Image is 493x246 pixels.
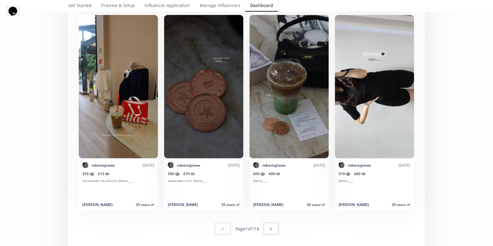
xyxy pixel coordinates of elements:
span: 613 [98,171,110,176]
div: [PERSON_NAME] [339,202,369,207]
div: [PERSON_NAME] [253,202,283,207]
div: [PERSON_NAME] [82,202,113,207]
button: < [214,222,231,235]
span: 679 [183,171,195,176]
div: [DATE] [371,163,411,168]
span: 555 [82,171,94,176]
button: > [263,222,279,235]
div: [PERSON_NAME] [168,202,198,207]
div: september coinz @ellaz____ [168,179,240,198]
a: robertajiwoo [262,163,286,168]
span: 579 [339,171,351,176]
div: [DATE] [115,163,154,168]
span: 35 starz [136,202,154,207]
div: [DATE] [286,163,325,168]
span: 686 [354,171,366,176]
span: 30 starz [392,202,411,207]
a: robertajiwoo [177,163,200,168]
a: robertajiwoo [92,163,115,168]
span: 599 [168,171,180,176]
div: [DATE] [200,163,240,168]
iframe: chat widget [6,6,26,24]
span: 30 starz [221,202,240,207]
div: Page 1 of 174 [236,226,259,232]
img: 524810648_18520113457031687_8089223174440955574_n.jpg [82,162,88,168]
img: 524810648_18520113457031687_8089223174440955574_n.jpg [253,162,259,168]
img: 524810648_18520113457031687_8089223174440955574_n.jpg [339,162,345,168]
div: resurtiendo mis básicos @ellaz____ [82,179,154,198]
div: @ellaz____ [339,179,411,198]
img: 524810648_18520113457031687_8089223174440955574_n.jpg [168,162,174,168]
span: 30 starz [307,202,325,207]
span: 690 [269,171,280,176]
div: @ellaz____ [253,179,325,198]
span: 600 [253,171,265,176]
a: robertajiwoo [348,163,371,168]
